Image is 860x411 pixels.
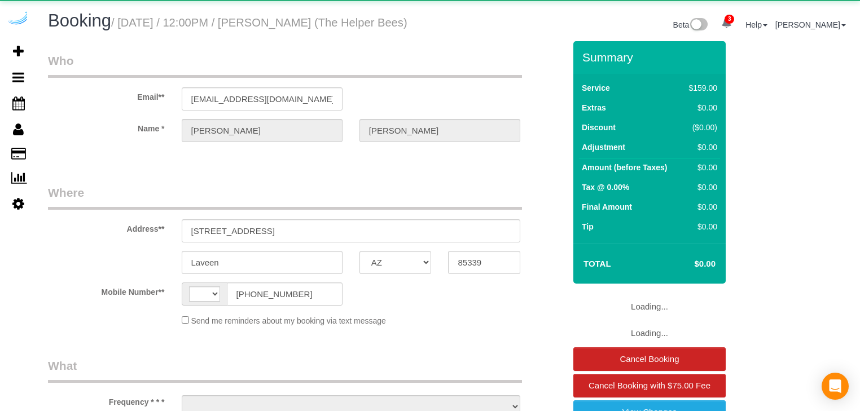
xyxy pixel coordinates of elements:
div: $0.00 [685,221,717,232]
legend: Where [48,184,522,210]
img: New interface [689,18,708,33]
img: Automaid Logo [7,11,29,27]
div: $0.00 [685,102,717,113]
a: Cancel Booking [573,347,726,371]
input: Last Name** [359,119,520,142]
label: Mobile Number** [40,282,173,298]
legend: What [48,357,522,383]
label: Name * [40,119,173,134]
div: $0.00 [685,182,717,193]
label: Service [582,82,610,94]
div: $0.00 [685,201,717,213]
div: $0.00 [685,142,717,153]
label: Tax @ 0.00% [582,182,629,193]
a: 3 [716,11,738,36]
label: Frequency * * * [40,392,173,408]
h4: $0.00 [661,259,716,269]
div: $0.00 [685,162,717,173]
span: 3 [725,15,734,24]
label: Amount (before Taxes) [582,162,667,173]
a: Cancel Booking with $75.00 Fee [573,374,726,397]
div: $159.00 [685,82,717,94]
label: Adjustment [582,142,625,153]
input: First Name** [182,119,343,142]
legend: Who [48,52,522,78]
input: Mobile Number** [227,282,343,306]
span: Booking [48,11,111,30]
div: ($0.00) [685,122,717,133]
h3: Summary [582,51,720,64]
label: Discount [582,122,616,133]
a: Beta [673,20,708,29]
input: Zip Code** [448,251,520,274]
label: Final Amount [582,201,632,213]
a: [PERSON_NAME] [775,20,846,29]
label: Extras [582,102,606,113]
div: Open Intercom Messenger [822,373,849,400]
strong: Total [583,259,611,268]
span: Cancel Booking with $75.00 Fee [589,381,710,390]
a: Help [745,20,767,29]
small: / [DATE] / 12:00PM / [PERSON_NAME] (The Helper Bees) [111,16,407,29]
span: Send me reminders about my booking via text message [191,316,386,325]
label: Tip [582,221,594,232]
